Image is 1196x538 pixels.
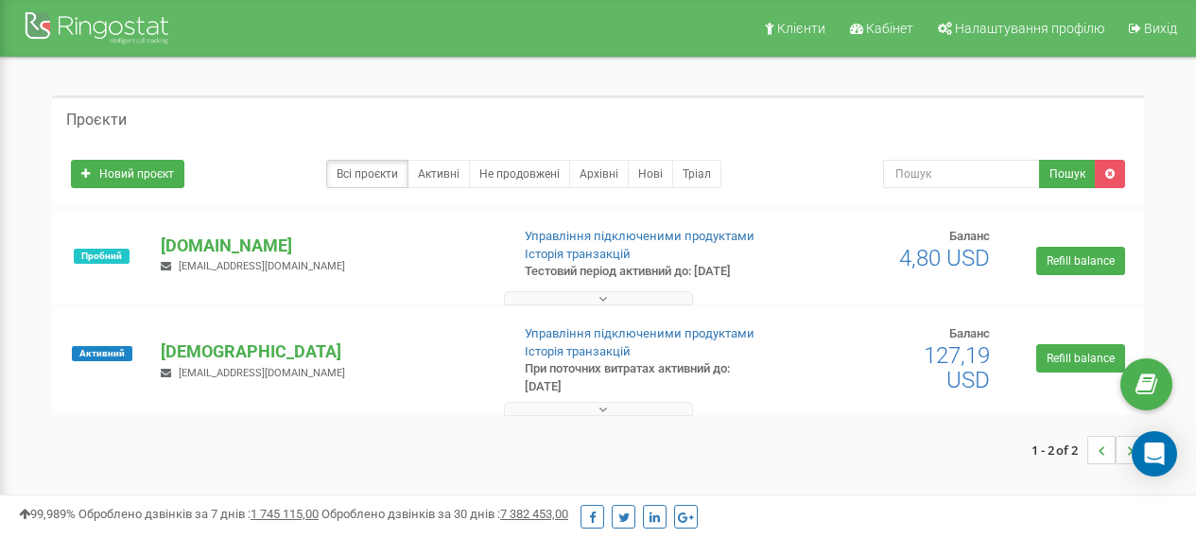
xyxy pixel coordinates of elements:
[525,247,631,261] a: Історія транзакцій
[1144,21,1177,36] span: Вихід
[628,160,673,188] a: Нові
[251,507,319,521] u: 1 745 115,00
[24,8,175,52] img: Ringostat Logo
[949,229,990,243] span: Баланс
[407,160,470,188] a: Активні
[326,160,408,188] a: Всі проєкти
[71,160,184,188] a: Новий проєкт
[500,507,568,521] u: 7 382 453,00
[66,112,127,129] h5: Проєкти
[321,507,568,521] span: Оброблено дзвінків за 30 днів :
[866,21,913,36] span: Кабінет
[525,326,754,340] a: Управління підключеними продуктами
[72,346,132,361] span: Активний
[525,263,767,281] p: Тестовий період активний до: [DATE]
[955,21,1104,36] span: Налаштування профілю
[777,21,825,36] span: Клієнти
[525,360,767,395] p: При поточних витратах активний до: [DATE]
[469,160,570,188] a: Не продовжені
[1132,431,1177,477] div: Open Intercom Messenger
[883,160,1040,188] input: Пошук
[19,507,76,521] span: 99,989%
[161,234,494,258] p: [DOMAIN_NAME]
[78,507,319,521] span: Оброблено дзвінків за 7 днів :
[179,260,345,272] span: [EMAIL_ADDRESS][DOMAIN_NAME]
[525,344,631,358] a: Історія транзакцій
[1039,160,1096,188] button: Пошук
[949,326,990,340] span: Баланс
[924,342,990,393] span: 127,19 USD
[1031,417,1144,483] nav: ...
[179,367,345,379] span: [EMAIL_ADDRESS][DOMAIN_NAME]
[672,160,721,188] a: Тріал
[899,245,990,271] span: 4,80 USD
[161,339,494,364] p: [DEMOGRAPHIC_DATA]
[74,249,130,264] span: Пробний
[1031,436,1087,464] span: 1 - 2 of 2
[525,229,754,243] a: Управління підключеними продуктами
[1036,344,1125,373] a: Refill balance
[1036,247,1125,275] a: Refill balance
[569,160,629,188] a: Архівні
